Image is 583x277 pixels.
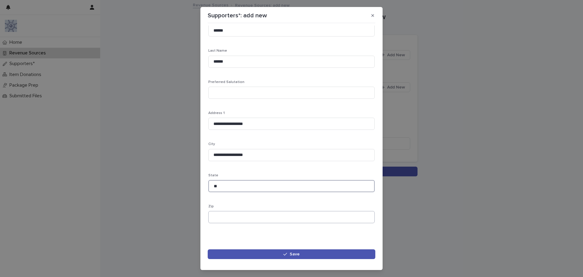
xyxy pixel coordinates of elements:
[208,49,227,53] span: Last Name
[208,142,215,146] span: City
[208,174,218,177] span: State
[290,252,300,256] span: Save
[208,205,214,208] span: Zip
[208,12,267,19] p: Supporters*: add new
[208,80,244,84] span: Preferred Salutation
[208,249,375,259] button: Save
[208,111,225,115] span: Address 1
